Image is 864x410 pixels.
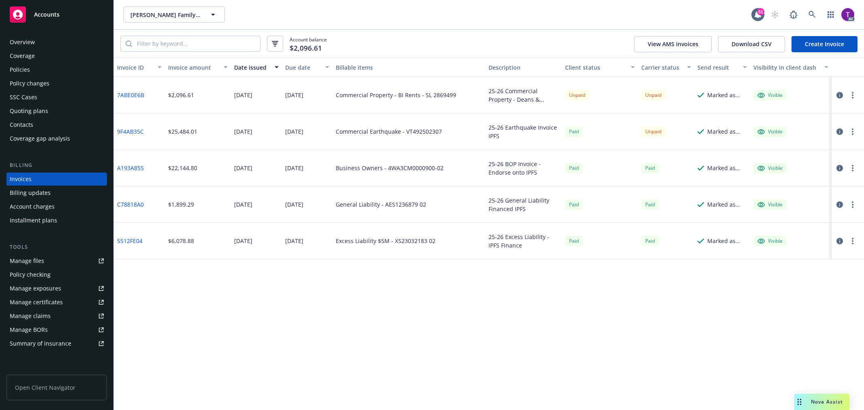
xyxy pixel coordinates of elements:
[6,77,107,90] a: Policy changes
[565,163,583,173] div: Paid
[6,173,107,186] a: Invoices
[117,91,144,99] a: 7ABE0E6B
[10,63,30,76] div: Policies
[10,105,48,117] div: Quoting plans
[132,36,260,51] input: Filter by keyword...
[285,127,303,136] div: [DATE]
[10,118,33,131] div: Contacts
[6,186,107,199] a: Billing updates
[336,237,435,245] div: Excess Liability $5M - XS23032183 02
[117,200,144,209] a: C78818A0
[117,63,153,72] div: Invoice ID
[707,91,747,99] div: Marked as sent
[562,58,638,77] button: Client status
[290,36,327,51] span: Account balance
[489,196,559,213] div: 25-26 General Liability Financed IPFS
[285,164,303,172] div: [DATE]
[336,127,442,136] div: Commercial Earthquake - VT492502307
[10,186,51,199] div: Billing updates
[234,164,252,172] div: [DATE]
[10,254,44,267] div: Manage files
[10,77,49,90] div: Policy changes
[489,87,559,104] div: 25-26 Commercial Property - Deans & [PERSON_NAME] - Payment back to [GEOGRAPHIC_DATA]
[785,6,802,23] a: Report a Bug
[565,90,589,100] div: Unpaid
[10,173,32,186] div: Invoices
[231,58,282,77] button: Date issued
[234,91,252,99] div: [DATE]
[6,214,107,227] a: Installment plans
[638,58,694,77] button: Carrier status
[117,127,144,136] a: 9F4AB35C
[6,49,107,62] a: Coverage
[168,237,194,245] div: $6,078.88
[6,118,107,131] a: Contacts
[565,199,583,209] div: Paid
[117,164,144,172] a: A193A855
[6,36,107,49] a: Overview
[234,237,252,245] div: [DATE]
[841,8,854,21] img: photo
[565,126,583,137] div: Paid
[750,58,832,77] button: Visibility in client dash
[285,91,303,99] div: [DATE]
[485,58,562,77] button: Description
[6,337,107,350] a: Summary of insurance
[10,132,70,145] div: Coverage gap analysis
[290,43,322,53] span: $2,096.61
[130,11,201,19] span: [PERSON_NAME] Family Exempt Trust
[336,91,456,99] div: Commercial Property - BI Rents - SL 2869499
[6,132,107,145] a: Coverage gap analysis
[168,200,194,209] div: $1,899.29
[757,128,783,135] div: Visible
[6,282,107,295] a: Manage exposures
[234,63,270,72] div: Date issued
[6,200,107,213] a: Account charges
[794,394,849,410] button: Nova Assist
[698,63,738,72] div: Send result
[565,63,626,72] div: Client status
[10,323,48,336] div: Manage BORs
[489,123,559,140] div: 25-26 Earthquake Invoice IPFS
[694,58,750,77] button: Send result
[10,310,51,322] div: Manage claims
[641,163,659,173] div: Paid
[811,398,843,405] span: Nova Assist
[6,323,107,336] a: Manage BORs
[718,36,785,52] button: Download CSV
[6,375,107,400] span: Open Client Navigator
[234,200,252,209] div: [DATE]
[10,200,55,213] div: Account charges
[336,164,444,172] div: Business Owners - 4WA3CM0000900-02
[641,199,659,209] div: Paid
[641,126,666,137] div: Unpaid
[6,105,107,117] a: Quoting plans
[489,160,559,177] div: 25-26 BOP Invoice - Endorse onto IPFS
[10,91,37,104] div: SSC Cases
[10,268,51,281] div: Policy checking
[10,337,71,350] div: Summary of insurance
[767,6,783,23] a: Start snowing
[823,6,839,23] a: Switch app
[6,366,107,374] div: Analytics hub
[757,201,783,208] div: Visible
[114,58,165,77] button: Invoice ID
[6,296,107,309] a: Manage certificates
[489,233,559,250] div: 25-26 Excess Liability - IPFS Finance
[794,394,804,410] div: Drag to move
[117,237,143,245] a: 5512FE04
[6,63,107,76] a: Policies
[757,164,783,172] div: Visible
[641,236,659,246] span: Paid
[757,8,764,15] div: 51
[565,236,583,246] div: Paid
[168,91,194,99] div: $2,096.61
[489,63,559,72] div: Description
[165,58,231,77] button: Invoice amount
[168,63,219,72] div: Invoice amount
